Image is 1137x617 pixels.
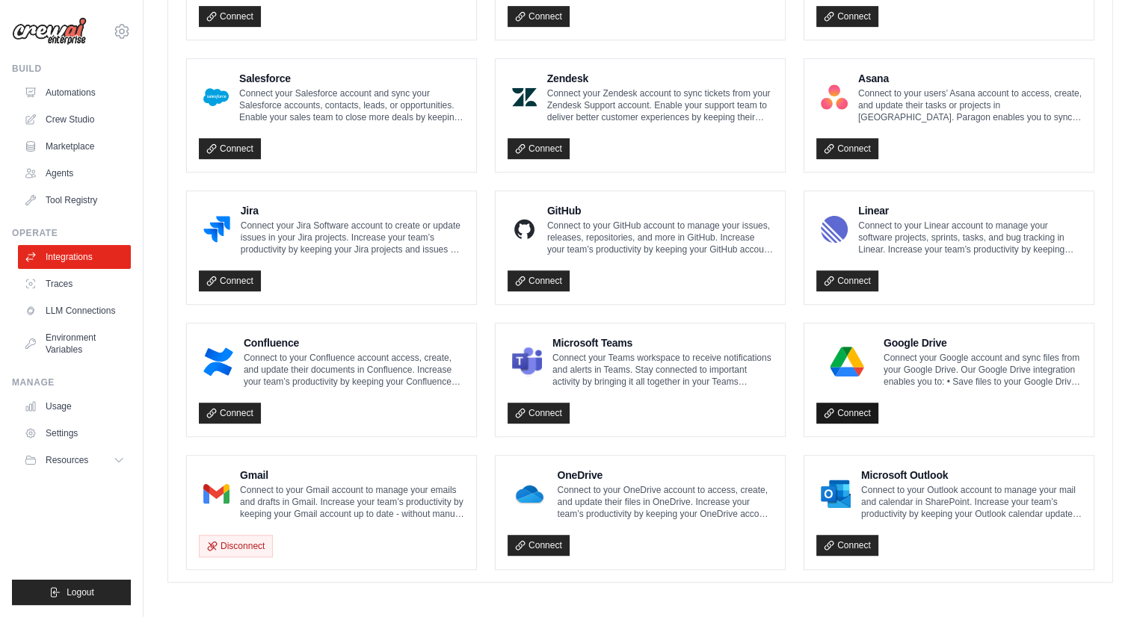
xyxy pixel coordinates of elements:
h4: Gmail [240,468,464,483]
a: Connect [508,270,570,291]
p: Connect to your OneDrive account to access, create, and update their files in OneDrive. Increase ... [558,484,774,520]
a: LLM Connections [18,299,131,323]
a: Connect [508,403,570,424]
h4: Microsoft Teams [552,335,773,350]
p: Connect your Teams workspace to receive notifications and alerts in Teams. Stay connected to impo... [552,352,773,388]
button: Logout [12,580,131,605]
img: Asana Logo [821,82,848,112]
p: Connect to your GitHub account to manage your issues, releases, repositories, and more in GitHub.... [547,220,773,255]
a: Usage [18,394,131,418]
a: Connect [199,270,261,291]
a: Connect [199,138,261,159]
a: Integrations [18,245,131,269]
a: Connect [199,6,261,27]
img: Confluence Logo [203,347,233,376]
img: OneDrive Logo [512,479,547,509]
div: Manage [12,376,131,388]
div: Operate [12,227,131,239]
a: Connect [816,270,878,291]
a: Agents [18,161,131,185]
h4: Microsoft Outlook [861,468,1082,483]
p: Connect to your Outlook account to manage your mail and calendar in SharePoint. Increase your tea... [861,484,1082,520]
p: Connect your Salesforce account and sync your Salesforce accounts, contacts, leads, or opportunit... [239,87,464,123]
a: Marketplace [18,134,131,158]
p: Connect your Google account and sync files from your Google Drive. Our Google Drive integration e... [884,352,1082,388]
a: Connect [508,138,570,159]
a: Connect [199,403,261,424]
p: Connect to your Confluence account access, create, and update their documents in Confluence. Incr... [244,352,464,388]
h4: Linear [858,203,1082,218]
a: Connect [508,6,570,27]
h4: Jira [241,203,464,218]
img: Salesforce Logo [203,82,229,112]
p: Connect to your users’ Asana account to access, create, and update their tasks or projects in [GE... [858,87,1082,123]
div: Build [12,63,131,75]
span: Resources [46,454,88,466]
a: Settings [18,421,131,445]
img: Microsoft Outlook Logo [821,479,851,509]
button: Disconnect [199,535,273,557]
h4: Zendesk [547,71,773,86]
img: Linear Logo [821,214,848,244]
a: Environment Variables [18,326,131,362]
h4: Google Drive [884,335,1082,350]
p: Connect to your Linear account to manage your software projects, sprints, tasks, and bug tracking... [858,220,1082,255]
h4: Asana [858,71,1082,86]
p: Connect your Jira Software account to create or update issues in your Jira projects. Increase you... [241,220,464,255]
img: Google Drive Logo [821,347,873,376]
p: Connect your Zendesk account to sync tickets from your Zendesk Support account. Enable your suppo... [547,87,773,123]
img: Gmail Logo [203,479,229,509]
p: Connect to your Gmail account to manage your emails and drafts in Gmail. Increase your team’s pro... [240,484,464,520]
a: Traces [18,272,131,296]
h4: Confluence [244,335,464,350]
img: Microsoft Teams Logo [512,347,542,376]
span: Logout [67,586,94,598]
img: Logo [12,17,87,46]
a: Automations [18,81,131,105]
a: Connect [816,403,878,424]
a: Connect [816,6,878,27]
h4: OneDrive [558,468,774,483]
a: Tool Registry [18,188,131,212]
img: Jira Logo [203,214,230,244]
h4: GitHub [547,203,773,218]
a: Connect [816,138,878,159]
button: Resources [18,448,131,472]
a: Connect [816,535,878,556]
a: Connect [508,535,570,556]
h4: Salesforce [239,71,464,86]
a: Crew Studio [18,108,131,131]
img: Zendesk Logo [512,82,537,112]
img: GitHub Logo [512,214,537,244]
